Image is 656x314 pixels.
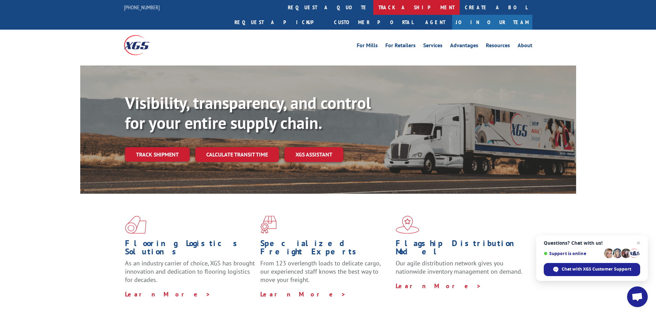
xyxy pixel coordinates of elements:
[229,15,329,30] a: Request a pickup
[125,147,190,162] a: Track shipment
[627,286,648,307] a: Open chat
[544,240,640,246] span: Questions? Chat with us!
[396,239,526,259] h1: Flagship Distribution Model
[124,4,160,11] a: [PHONE_NUMBER]
[396,216,419,234] img: xgs-icon-flagship-distribution-model-red
[385,43,416,50] a: For Retailers
[125,239,255,259] h1: Flooring Logistics Solutions
[260,216,277,234] img: xgs-icon-focused-on-flooring-red
[260,239,391,259] h1: Specialized Freight Experts
[562,266,631,272] span: Chat with XGS Customer Support
[396,259,522,275] span: Our agile distribution network gives you nationwide inventory management on demand.
[284,147,343,162] a: XGS ASSISTANT
[544,263,640,276] span: Chat with XGS Customer Support
[357,43,378,50] a: For Mills
[452,15,532,30] a: Join Our Team
[125,92,371,133] b: Visibility, transparency, and control for your entire supply chain.
[396,282,481,290] a: Learn More >
[260,259,391,290] p: From 123 overlength loads to delicate cargo, our experienced staff knows the best way to move you...
[125,216,146,234] img: xgs-icon-total-supply-chain-intelligence-red
[450,43,478,50] a: Advantages
[544,251,602,256] span: Support is online
[125,290,211,298] a: Learn More >
[518,43,532,50] a: About
[125,259,255,284] span: As an industry carrier of choice, XGS has brought innovation and dedication to flooring logistics...
[423,43,442,50] a: Services
[260,290,346,298] a: Learn More >
[418,15,452,30] a: Agent
[195,147,279,162] a: Calculate transit time
[486,43,510,50] a: Resources
[329,15,418,30] a: Customer Portal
